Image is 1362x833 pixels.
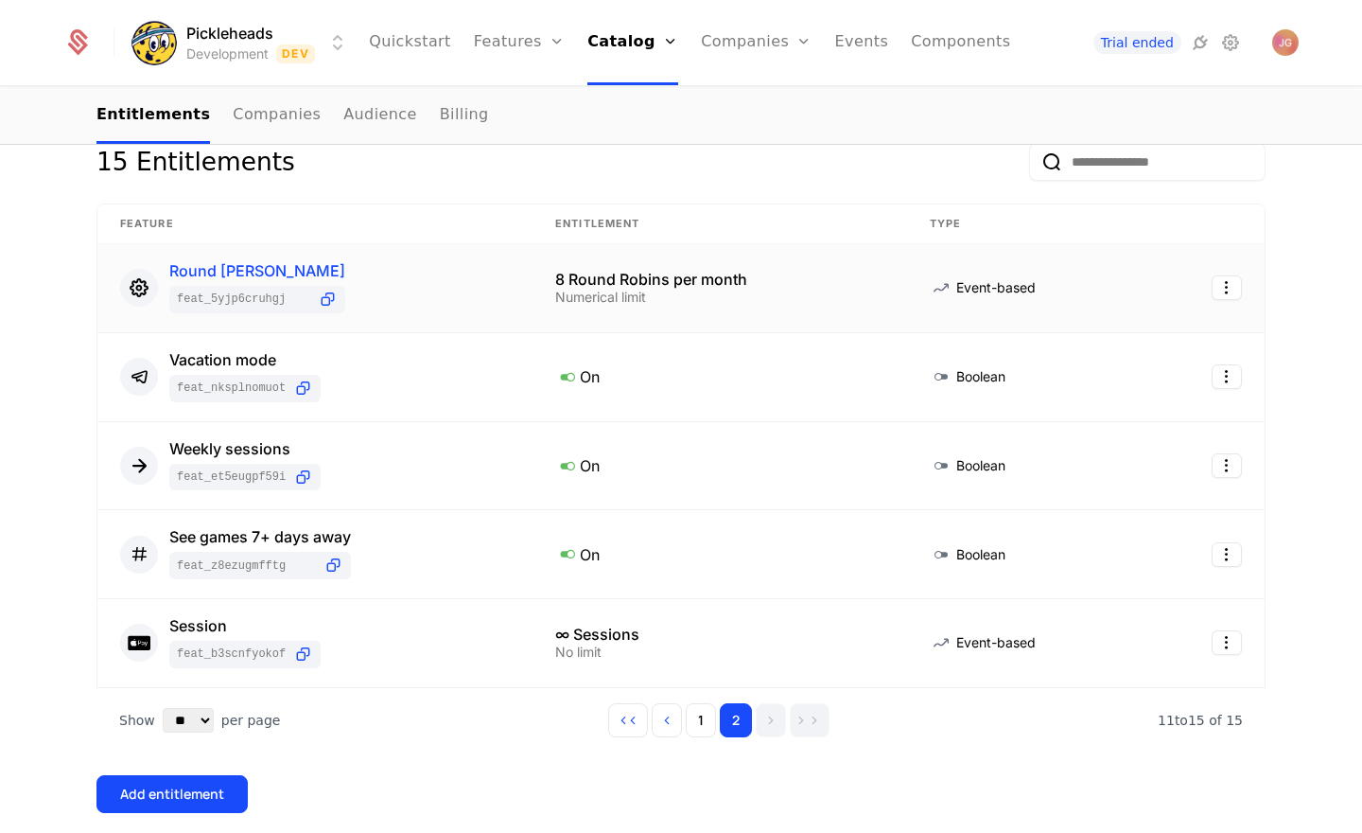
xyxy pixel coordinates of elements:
[276,44,315,63] span: Dev
[608,703,648,737] button: Go to first page
[686,703,716,737] button: Go to page 1
[169,441,321,456] div: Weekly sessions
[790,703,829,737] button: Go to last page
[1158,713,1243,728] span: 15
[756,703,786,737] button: Go to next page
[956,367,1005,386] span: Boolean
[177,381,286,396] span: feat_NKSPLnoMuoT
[96,88,1266,144] nav: Main
[440,88,489,144] a: Billing
[1158,713,1226,728] span: 11 to 15 of
[96,88,210,144] a: Entitlements
[1272,29,1299,56] button: Open user button
[169,618,321,633] div: Session
[1212,453,1242,478] button: Select action
[1212,542,1242,567] button: Select action
[956,545,1005,564] span: Boolean
[1212,630,1242,655] button: Select action
[956,456,1005,475] span: Boolean
[169,529,351,544] div: See games 7+ days away
[555,627,884,642] div: ∞ Sessions
[96,688,1266,753] div: Table pagination
[177,558,316,574] span: feat_Z8eZUgmFftG
[555,646,884,659] div: No limit
[177,470,286,485] span: feat_Et5eugpF59i
[1272,29,1299,56] img: Jeff Gordon
[555,364,884,389] div: On
[233,88,321,144] a: Companies
[1212,364,1242,389] button: Select action
[186,44,269,63] div: Development
[131,20,177,65] img: Pickleheads
[119,711,155,730] span: Show
[608,703,829,737] div: Page navigation
[120,785,224,804] div: Add entitlement
[533,204,907,244] th: Entitlement
[1212,275,1242,300] button: Select action
[956,278,1036,297] span: Event-based
[97,204,533,244] th: Feature
[555,291,884,304] div: Numerical limit
[1219,31,1242,54] a: Settings
[907,204,1145,244] th: Type
[177,647,286,662] span: feat_b3sCnfyoKoF
[343,88,417,144] a: Audience
[96,775,248,813] button: Add entitlement
[137,22,349,63] button: Select environment
[186,22,273,44] span: Pickleheads
[1189,31,1212,54] a: Integrations
[720,703,752,737] button: Go to page 2
[96,143,295,181] div: 15 Entitlements
[169,263,345,278] div: Round [PERSON_NAME]
[169,352,321,367] div: Vacation mode
[221,711,281,730] span: per page
[555,272,884,287] div: 8 Round Robins per month
[652,703,682,737] button: Go to previous page
[177,292,310,307] span: feat_5yjP6crUHgj
[555,453,884,478] div: On
[956,633,1036,652] span: Event-based
[1093,31,1181,54] a: Trial ended
[96,88,489,144] ul: Choose Sub Page
[555,541,884,566] div: On
[163,708,214,733] select: Select page size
